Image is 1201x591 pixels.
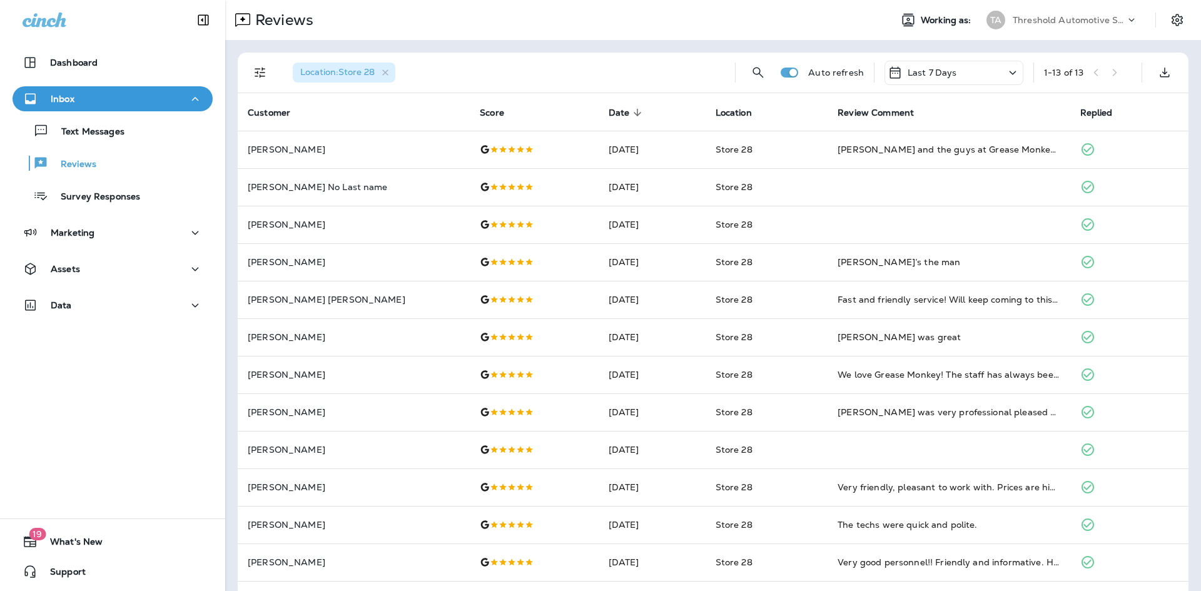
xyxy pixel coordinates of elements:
[480,107,520,118] span: Score
[1044,68,1083,78] div: 1 - 13 of 13
[599,281,706,318] td: [DATE]
[716,557,753,568] span: Store 28
[1013,15,1125,25] p: Threshold Automotive Service dba Grease Monkey
[838,368,1060,381] div: We love Grease Monkey! The staff has always been friendly and easy to work with. Today, Danny, wa...
[838,518,1060,531] div: The techs were quick and polite.
[13,220,213,245] button: Marketing
[921,15,974,26] span: Working as:
[716,369,753,380] span: Store 28
[248,220,460,230] p: [PERSON_NAME]
[838,143,1060,156] div: Danny and the guys at Grease Monkey are great! They get you in and out very quickly but also prov...
[250,11,313,29] p: Reviews
[49,126,124,138] p: Text Messages
[808,68,864,78] p: Auto refresh
[599,468,706,506] td: [DATE]
[908,68,957,78] p: Last 7 Days
[838,406,1060,418] div: Danny was very professional pleased with service
[716,407,753,418] span: Store 28
[599,506,706,543] td: [DATE]
[186,8,221,33] button: Collapse Sidebar
[480,108,504,118] span: Score
[248,182,460,192] p: [PERSON_NAME] No Last name
[13,559,213,584] button: Support
[716,482,753,493] span: Store 28
[51,94,74,104] p: Inbox
[599,431,706,468] td: [DATE]
[716,219,753,230] span: Store 28
[51,264,80,274] p: Assets
[599,393,706,431] td: [DATE]
[716,294,753,305] span: Store 28
[716,107,768,118] span: Location
[13,256,213,281] button: Assets
[1080,107,1129,118] span: Replied
[609,107,646,118] span: Date
[838,108,914,118] span: Review Comment
[51,300,72,310] p: Data
[599,543,706,581] td: [DATE]
[13,293,213,318] button: Data
[248,407,460,417] p: [PERSON_NAME]
[248,332,460,342] p: [PERSON_NAME]
[838,293,1060,306] div: Fast and friendly service! Will keep coming to this location.
[838,107,930,118] span: Review Comment
[599,206,706,243] td: [DATE]
[29,528,46,540] span: 19
[599,356,706,393] td: [DATE]
[248,520,460,530] p: [PERSON_NAME]
[609,108,630,118] span: Date
[13,150,213,176] button: Reviews
[13,50,213,75] button: Dashboard
[716,331,753,343] span: Store 28
[716,181,753,193] span: Store 28
[716,144,753,155] span: Store 28
[838,331,1060,343] div: Danny was great
[38,537,103,552] span: What's New
[248,108,290,118] span: Customer
[51,228,94,238] p: Marketing
[13,86,213,111] button: Inbox
[599,243,706,281] td: [DATE]
[1152,60,1177,85] button: Export as CSV
[716,108,752,118] span: Location
[248,482,460,492] p: [PERSON_NAME]
[293,63,395,83] div: Location:Store 28
[50,58,98,68] p: Dashboard
[838,556,1060,568] div: Very good personnel!! Friendly and informative. Hit cookies, pop and cold water a huge plus. Grea...
[248,445,460,455] p: [PERSON_NAME]
[1166,9,1188,31] button: Settings
[248,144,460,154] p: [PERSON_NAME]
[248,370,460,380] p: [PERSON_NAME]
[716,256,753,268] span: Store 28
[13,529,213,554] button: 19What's New
[248,107,307,118] span: Customer
[1080,108,1113,118] span: Replied
[248,557,460,567] p: [PERSON_NAME]
[838,256,1060,268] div: Danny’s the man
[248,257,460,267] p: [PERSON_NAME]
[716,519,753,530] span: Store 28
[48,191,140,203] p: Survey Responses
[13,118,213,144] button: Text Messages
[300,66,375,78] span: Location : Store 28
[38,567,86,582] span: Support
[986,11,1005,29] div: TA
[716,444,753,455] span: Store 28
[599,168,706,206] td: [DATE]
[599,318,706,356] td: [DATE]
[599,131,706,168] td: [DATE]
[48,159,96,171] p: Reviews
[13,183,213,209] button: Survey Responses
[838,481,1060,493] div: Very friendly, pleasant to work with. Prices are high everywhere, but it's a lot easier with grea...
[248,295,460,305] p: [PERSON_NAME] [PERSON_NAME]
[746,60,771,85] button: Search Reviews
[248,60,273,85] button: Filters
